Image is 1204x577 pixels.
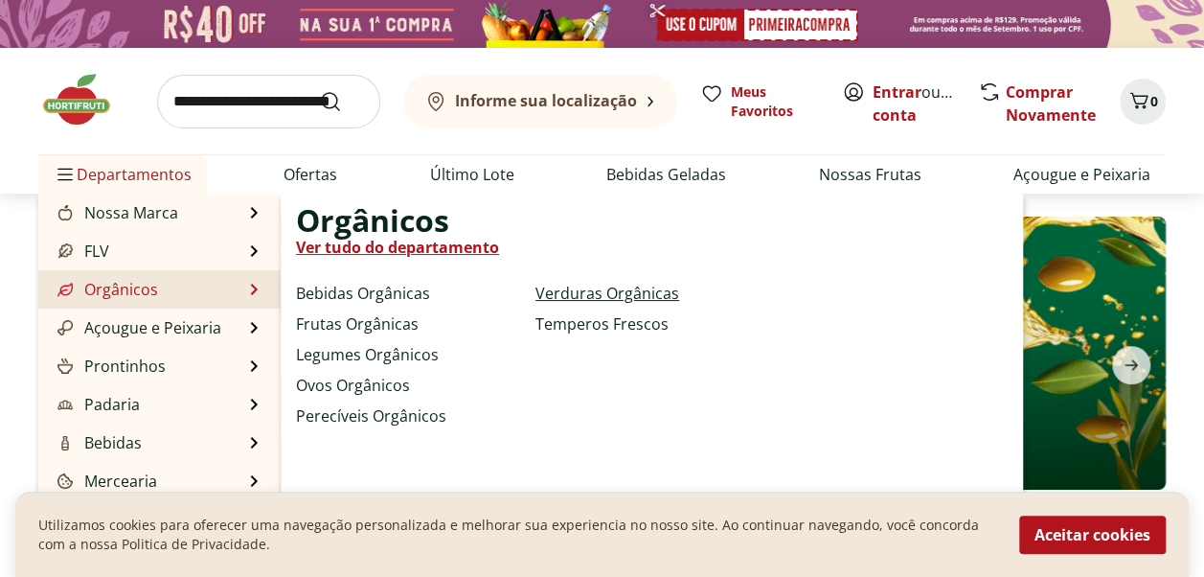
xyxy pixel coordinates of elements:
[1097,346,1166,384] button: next
[57,282,73,297] img: Orgânicos
[606,163,726,186] a: Bebidas Geladas
[296,209,449,232] span: Orgânicos
[430,163,514,186] a: Último Lote
[54,355,166,378] a: ProntinhosProntinhos
[731,82,819,121] span: Meus Favoritos
[57,435,73,450] img: Bebidas
[54,316,221,339] a: Açougue e PeixariaAçougue e Peixaria
[57,243,73,259] img: FLV
[54,431,142,454] a: BebidasBebidas
[54,240,109,263] a: FLVFLV
[54,151,192,197] span: Departamentos
[57,358,73,374] img: Prontinhos
[873,81,978,126] a: Criar conta
[819,163,921,186] a: Nossas Frutas
[1006,81,1096,126] a: Comprar Novamente
[57,473,73,489] img: Mercearia
[38,71,134,128] img: Hortifruti
[38,516,996,554] p: Utilizamos cookies para oferecer uma navegação personalizada e melhorar sua experiencia no nosso ...
[296,282,430,305] a: Bebidas Orgânicas
[296,374,410,397] a: Ovos Orgânicos
[54,201,178,224] a: Nossa MarcaNossa Marca
[54,151,77,197] button: Menu
[57,205,73,220] img: Nossa Marca
[284,163,337,186] a: Ofertas
[873,81,921,103] a: Entrar
[296,404,446,427] a: Perecíveis Orgânicos
[700,82,819,121] a: Meus Favoritos
[54,470,157,493] a: MerceariaMercearia
[403,75,677,128] button: Informe sua localização
[296,236,499,259] a: Ver tudo do departamento
[54,393,140,416] a: PadariaPadaria
[1120,79,1166,125] button: Carrinho
[535,282,679,305] a: Verduras Orgânicas
[1019,516,1166,554] button: Aceitar cookies
[455,90,637,111] b: Informe sua localização
[319,90,365,113] button: Submit Search
[873,81,958,127] span: ou
[296,312,419,335] a: Frutas Orgânicas
[57,397,73,412] img: Padaria
[1150,92,1158,110] span: 0
[57,320,73,335] img: Açougue e Peixaria
[1013,163,1150,186] a: Açougue e Peixaria
[535,312,669,335] a: Temperos Frescos
[296,343,439,366] a: Legumes Orgânicos
[157,75,380,128] input: search
[54,278,158,301] a: OrgânicosOrgânicos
